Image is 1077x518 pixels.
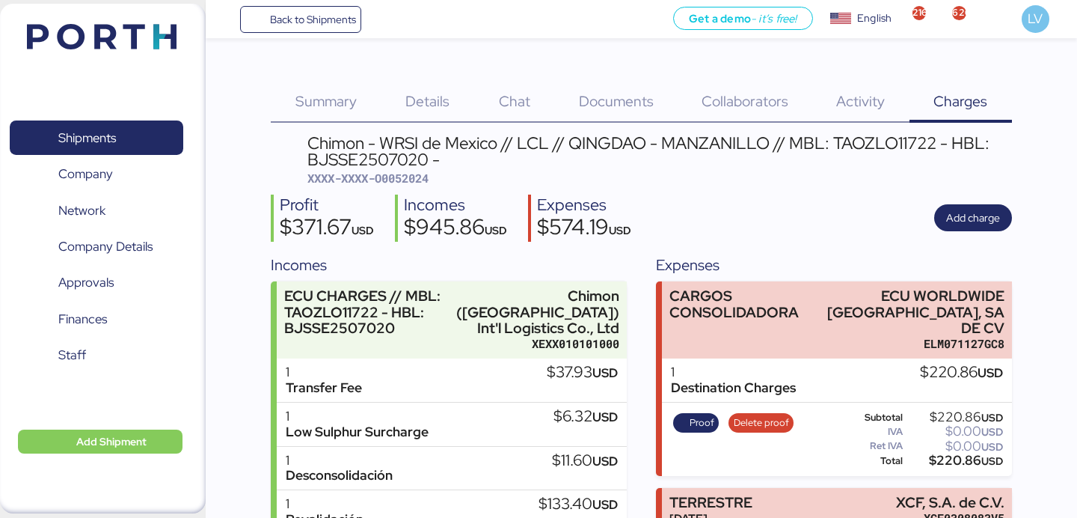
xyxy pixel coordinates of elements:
div: Ret IVA [841,441,903,451]
div: Incomes [271,254,626,276]
span: USD [352,223,374,237]
div: Subtotal [841,412,903,423]
div: TERRESTRE [669,495,752,511]
div: CARGOS CONSOLIDADORA [669,288,799,320]
div: $11.60 [552,453,618,469]
span: USD [592,453,618,469]
a: Network [10,193,183,228]
div: XCF, S.A. de C.V. [896,495,1004,511]
span: Add charge [946,209,1000,227]
div: ECU WORLDWIDE [GEOGRAPHIC_DATA], SA DE CV [806,288,1005,335]
div: Desconsolidación [286,468,393,484]
div: $220.86 [906,455,1003,466]
span: Activity [836,91,885,111]
div: $6.32 [553,409,618,425]
div: ECU CHARGES // MBL: TAOZLO11722 - HBL: BJSSE2507020 [284,288,449,335]
span: Summary [295,91,357,111]
span: USD [485,223,507,237]
div: Chimon - WRSI de Mexico // LCL // QINGDAO - MANZANILLO // MBL: TAOZLO11722 - HBL: BJSSE2507020 - [307,135,1012,168]
div: ELM071127GC8 [806,336,1005,352]
div: Incomes [404,195,507,216]
span: USD [981,425,1003,439]
div: $220.86 [920,365,1003,381]
div: Expenses [537,195,631,216]
span: USD [592,496,618,513]
div: Transfer Fee [286,380,362,396]
button: Menu [215,7,240,32]
button: Add charge [934,204,1012,231]
button: Add Shipment [18,430,182,454]
div: 1 [286,453,393,469]
span: USD [978,365,1003,381]
a: Company [10,157,183,192]
div: IVA [841,427,903,437]
span: Staff [58,344,86,366]
a: Company Details [10,230,183,264]
span: Documents [579,91,654,111]
span: Delete proof [734,415,789,431]
div: $0.00 [906,441,1003,452]
span: Company [58,163,113,185]
div: 1 [286,496,363,512]
button: Delete proof [728,413,794,433]
div: $945.86 [404,216,507,242]
span: USD [981,440,1003,454]
span: USD [609,223,631,237]
div: Expenses [656,254,1011,276]
span: USD [981,411,1003,424]
a: Staff [10,338,183,373]
span: XXXX-XXXX-O0052024 [307,171,429,186]
span: LV [1028,9,1043,28]
div: $220.86 [906,412,1003,423]
span: Add Shipment [76,433,147,451]
span: Details [405,91,449,111]
span: USD [592,365,618,381]
a: Shipments [10,121,183,155]
span: Finances [58,308,107,330]
div: Total [841,456,903,466]
a: Finances [10,302,183,337]
span: Chat [499,91,530,111]
div: $574.19 [537,216,631,242]
span: Approvals [58,272,114,293]
div: English [857,10,892,26]
div: Destination Charges [671,380,796,396]
a: Approvals [10,266,183,300]
div: 1 [671,365,796,380]
div: Profit [280,195,374,216]
span: USD [981,454,1003,468]
span: Collaborators [702,91,788,111]
div: 1 [286,409,429,424]
div: $37.93 [547,365,618,381]
span: USD [592,409,618,425]
div: $0.00 [906,426,1003,437]
div: $371.67 [280,216,374,242]
div: Chimon ([GEOGRAPHIC_DATA]) Int'l Logistics Co., Ltd [456,288,619,335]
a: Back to Shipments [240,6,362,33]
div: 1 [286,365,362,380]
div: $133.40 [538,496,618,513]
div: Low Sulphur Surcharge [286,424,429,440]
span: Charges [933,91,987,111]
span: Proof [690,415,714,431]
span: Company Details [58,236,153,258]
span: Shipments [58,127,116,149]
span: Back to Shipments [270,10,356,28]
button: Proof [673,413,719,433]
div: XEXX010101000 [456,336,619,352]
span: Network [58,200,105,222]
